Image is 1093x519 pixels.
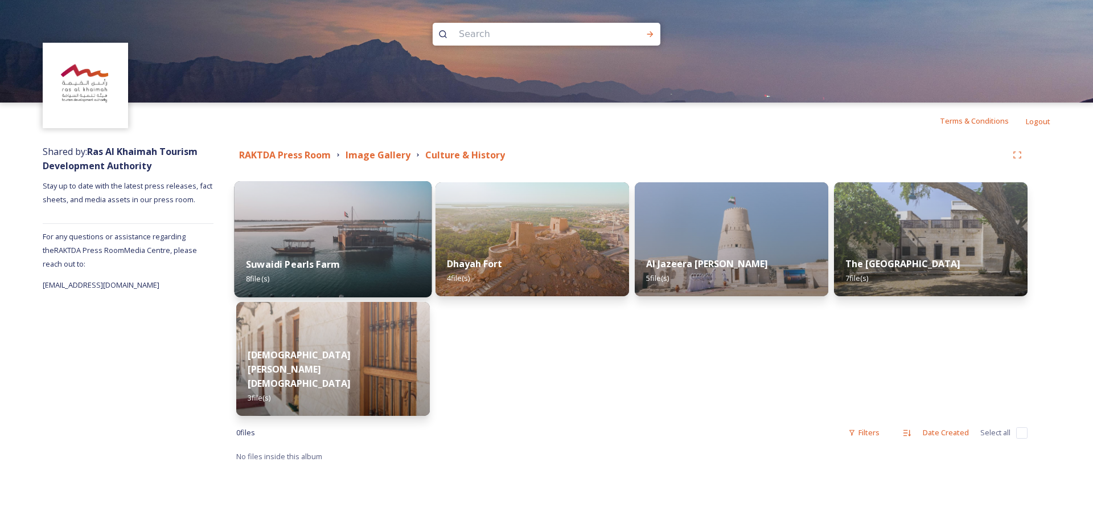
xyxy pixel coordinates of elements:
span: 8 file(s) [246,273,269,284]
span: 0 file s [236,427,255,438]
strong: Culture & History [425,149,505,161]
span: Logout [1026,116,1050,126]
a: Terms & Conditions [940,114,1026,128]
span: 5 file(s) [646,273,669,283]
img: 44f66b72-42a6-4528-a7ac-8a51550d8442.jpg [834,182,1028,296]
strong: Al Jazeera [PERSON_NAME] [646,258,768,270]
img: 6b7d8121-97fe-4244-afa0-4d3332a57728.jpg [635,182,828,296]
span: Stay up to date with the latest press releases, fact sheets, and media assets in our press room. [43,181,214,205]
strong: Ras Al Khaimah Tourism Development Authority [43,145,198,172]
input: Search [453,22,609,47]
span: Terms & Conditions [940,116,1009,126]
strong: The [GEOGRAPHIC_DATA] [845,258,960,270]
span: [EMAIL_ADDRESS][DOMAIN_NAME] [43,280,159,290]
strong: RAKTDA Press Room [239,149,331,161]
strong: Image Gallery [346,149,410,161]
span: No files inside this album [236,451,322,461]
span: 7 file(s) [845,273,868,283]
img: 936a992d-5b39-425c-96b8-111042b33ac8.jpg [236,302,430,416]
img: 16a577d5-979f-448a-9be0-2fa70bd1eae0.jpg [235,181,432,297]
strong: Suwaidi Pearls Farm [246,258,340,271]
strong: [DEMOGRAPHIC_DATA][PERSON_NAME][DEMOGRAPHIC_DATA] [248,349,351,390]
span: Shared by: [43,145,198,172]
span: 4 file(s) [447,273,470,283]
strong: Dhayah Fort [447,258,502,270]
img: Logo_RAKTDA_RGB-01.png [44,44,127,127]
span: For any questions or assistance regarding the RAKTDA Press Room Media Centre, please reach out to: [43,231,197,269]
span: 3 file(s) [248,393,270,403]
div: Filters [843,422,885,444]
div: Date Created [917,422,975,444]
span: Select all [980,427,1010,438]
img: 21f13973-0c2b-4138-b2f3-8f4bea45de3a.jpg [435,182,629,296]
